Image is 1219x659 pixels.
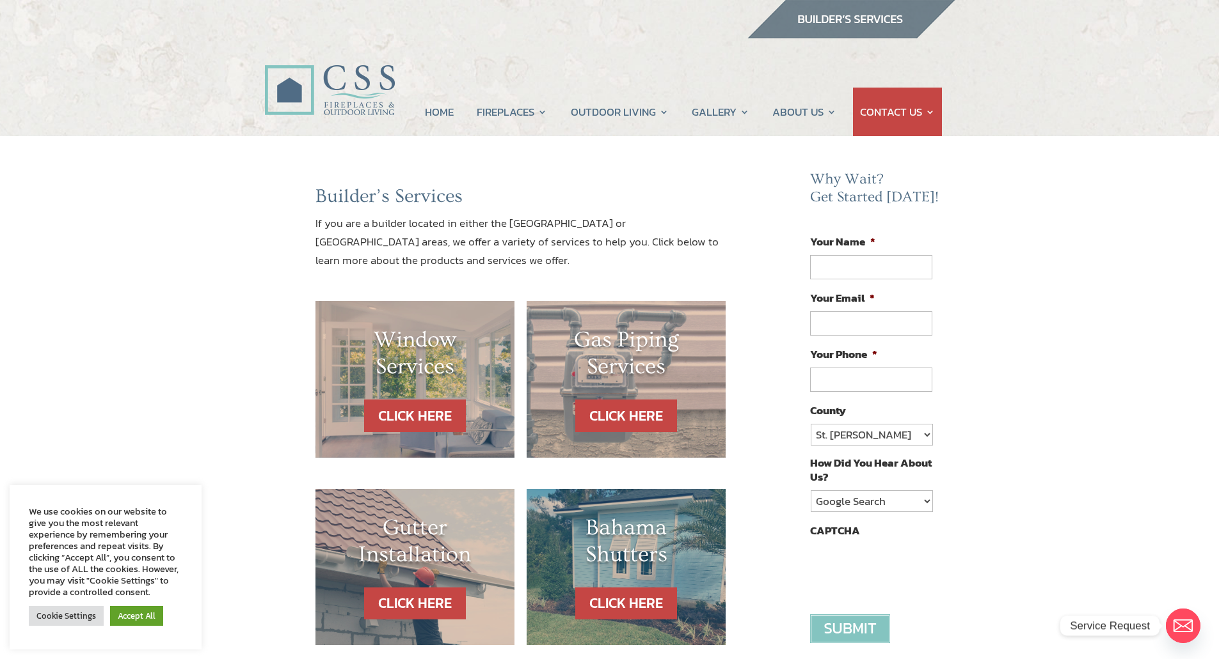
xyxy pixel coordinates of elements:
a: CLICK HERE [364,399,466,432]
a: builder services construction supply [747,26,955,43]
iframe: reCAPTCHA [810,544,1005,594]
a: CLICK HERE [575,587,677,620]
label: Your Phone [810,347,877,361]
label: County [810,403,846,417]
a: CONTACT US [860,88,935,136]
a: Email [1166,609,1200,643]
a: FIREPLACES [477,88,547,136]
h1: Gas Piping Services [552,327,700,387]
label: Your Name [810,235,875,249]
div: We use cookies on our website to give you the most relevant experience by remembering your prefer... [29,506,182,598]
h1: Gutter Installation [341,515,489,575]
input: Submit [810,614,890,643]
a: ABOUT US [772,88,836,136]
a: HOME [425,88,454,136]
h2: Why Wait? Get Started [DATE]! [810,171,942,212]
h2: Builder’s Services [315,185,726,214]
img: CSS Fireplaces & Outdoor Living (Formerly Construction Solutions & Supply)- Jacksonville Ormond B... [264,29,395,122]
label: CAPTCHA [810,523,860,538]
a: Accept All [110,606,163,626]
a: CLICK HERE [364,587,466,620]
a: Cookie Settings [29,606,104,626]
a: OUTDOOR LIVING [571,88,669,136]
label: Your Email [810,291,875,305]
label: How Did You Hear About Us? [810,456,932,484]
p: If you are a builder located in either the [GEOGRAPHIC_DATA] or [GEOGRAPHIC_DATA] areas, we offer... [315,214,726,270]
h1: Window Services [341,327,489,387]
a: GALLERY [692,88,749,136]
a: CLICK HERE [575,399,677,432]
h1: Bahama Shutters [552,515,700,575]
